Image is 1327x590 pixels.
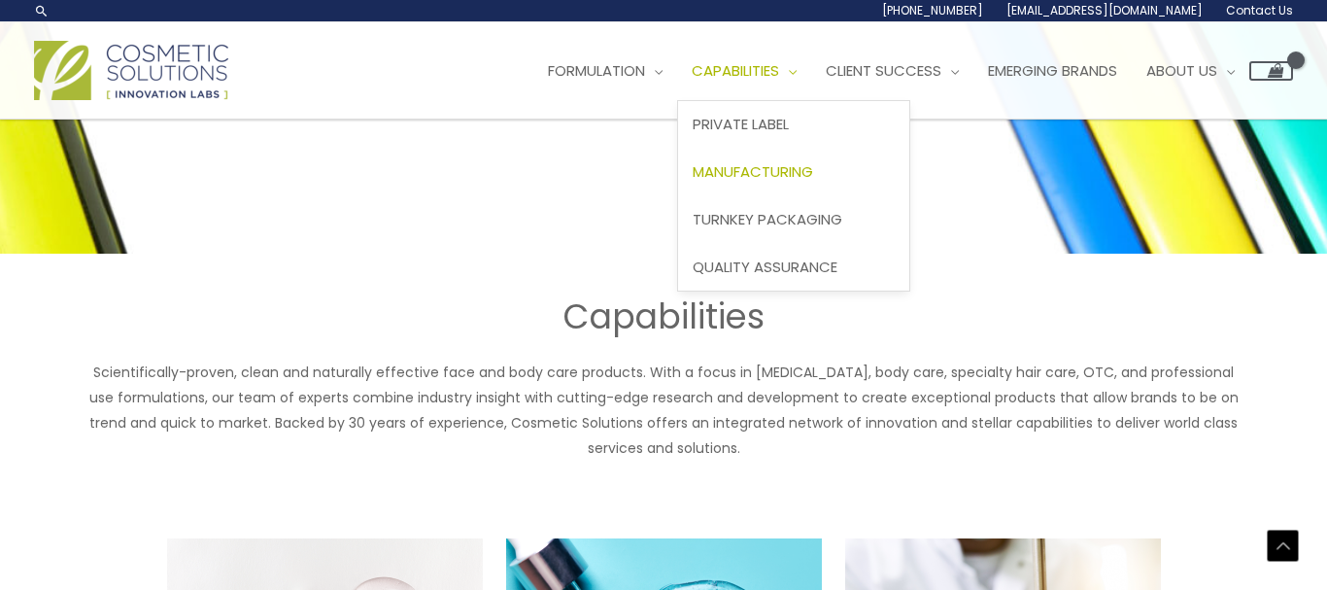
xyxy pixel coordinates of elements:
[677,42,811,100] a: Capabilities
[1006,2,1203,18] span: [EMAIL_ADDRESS][DOMAIN_NAME]
[81,293,1246,340] h1: Capabilities
[678,243,909,291] a: Quality Assurance
[811,42,973,100] a: Client Success
[693,209,842,229] span: Turnkey Packaging
[1249,61,1293,81] a: View Shopping Cart, empty
[1146,60,1217,81] span: About Us
[81,360,1246,461] p: Scientifically-proven, clean and naturally effective face and body care products. With a focus in...
[1226,2,1293,18] span: Contact Us
[533,42,677,100] a: Formulation
[693,257,837,277] span: Quality Assurance
[678,149,909,196] a: Manufacturing
[692,60,779,81] span: Capabilities
[973,42,1132,100] a: Emerging Brands
[693,161,813,182] span: Manufacturing
[882,2,983,18] span: [PHONE_NUMBER]
[548,60,645,81] span: Formulation
[34,41,228,100] img: Cosmetic Solutions Logo
[519,42,1293,100] nav: Site Navigation
[678,101,909,149] a: Private Label
[693,114,789,134] span: Private Label
[678,195,909,243] a: Turnkey Packaging
[34,3,50,18] a: Search icon link
[1132,42,1249,100] a: About Us
[826,60,941,81] span: Client Success
[988,60,1117,81] span: Emerging Brands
